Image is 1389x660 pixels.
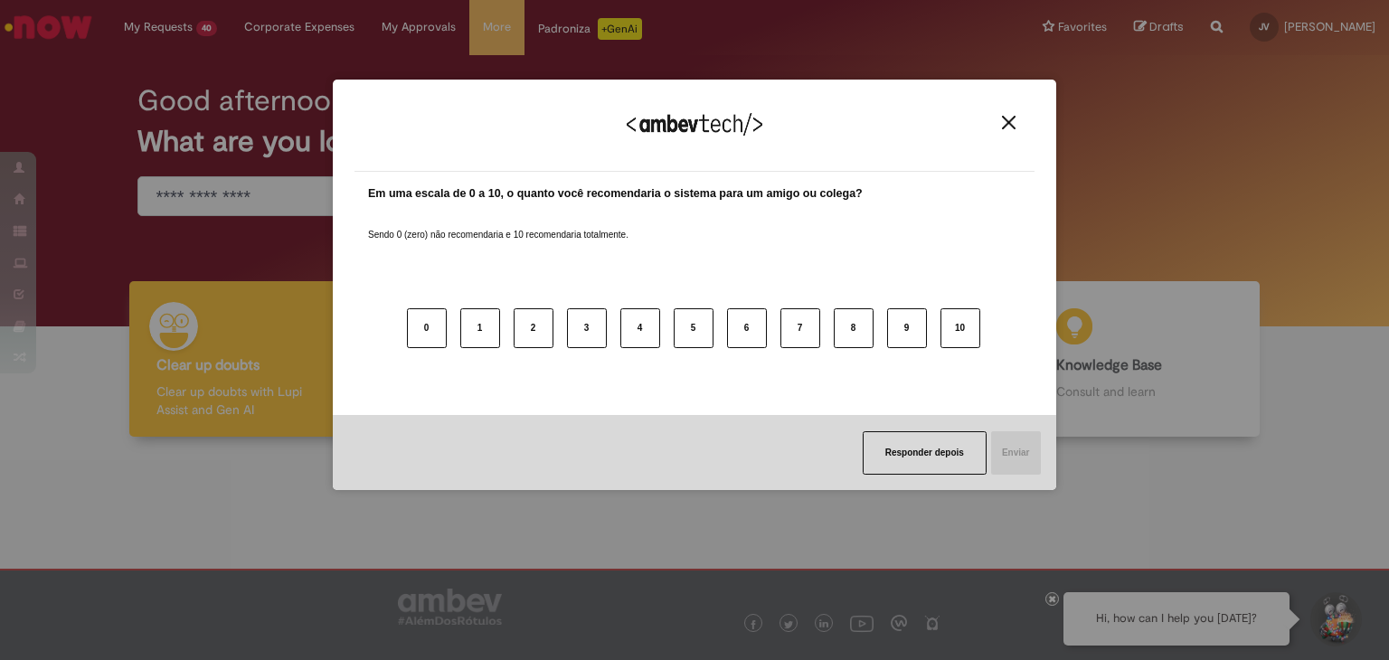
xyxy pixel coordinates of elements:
img: Logo Ambevtech [627,113,762,136]
button: 2 [514,308,553,348]
img: Close [1002,116,1016,129]
button: 10 [940,308,980,348]
label: Sendo 0 (zero) não recomendaria e 10 recomendaria totalmente. [368,207,628,241]
label: Em uma escala de 0 a 10, o quanto você recomendaria o sistema para um amigo ou colega? [368,185,863,203]
button: 4 [620,308,660,348]
button: 1 [460,308,500,348]
button: 3 [567,308,607,348]
button: 7 [780,308,820,348]
button: 6 [727,308,767,348]
button: 0 [407,308,447,348]
button: 9 [887,308,927,348]
button: Responder depois [863,431,987,475]
button: Close [997,115,1021,130]
button: 8 [834,308,874,348]
button: 5 [674,308,713,348]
